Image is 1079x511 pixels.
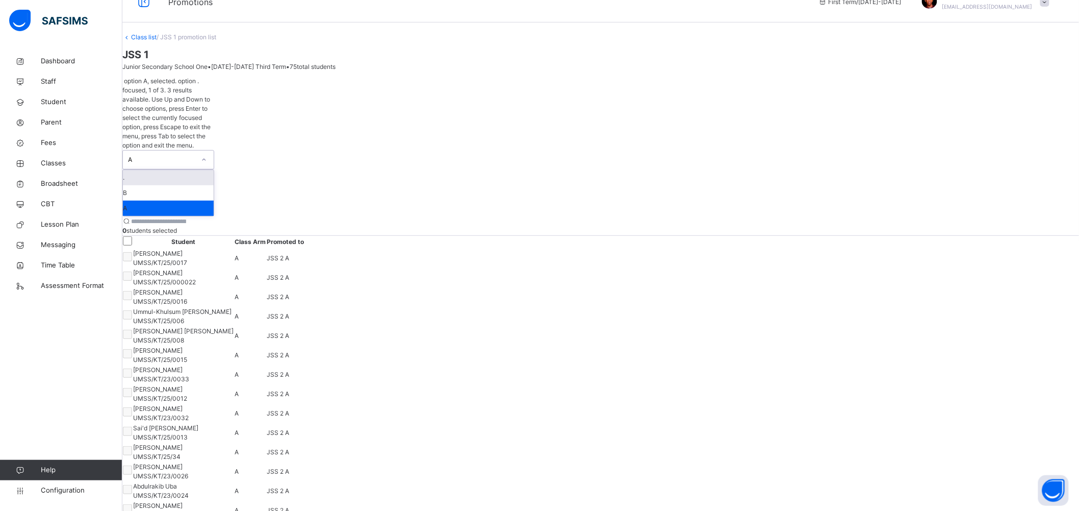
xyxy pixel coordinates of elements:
span: UMSS/KT/25/000022 [133,278,196,286]
span: A [235,351,239,359]
span: Dashboard [41,56,122,66]
span: option A, selected. [122,77,176,85]
span: Time Table [41,260,122,271]
span: UMSS/KT/25/0015 [133,356,187,363]
span: Broadsheet [41,179,122,189]
span: [EMAIL_ADDRESS][DOMAIN_NAME] [942,4,1033,10]
span: A [235,468,239,475]
span: A [235,312,239,320]
span: UMSS/KT/25/006 [133,317,184,325]
span: [PERSON_NAME] [133,288,187,297]
span: [PERSON_NAME] [133,443,183,452]
span: Junior Secondary School One • [DATE]-[DATE] Third Term • 75 total students [122,63,336,70]
span: Messaging [41,240,122,250]
span: Configuration [41,485,122,496]
span: [PERSON_NAME] [133,404,189,413]
div: A [128,155,195,164]
th: Class Arm [234,236,266,249]
span: A [235,390,239,398]
a: Class list [131,33,157,41]
span: JSS 1 [122,47,1079,62]
span: UMSS/KT/23/0024 [133,492,189,499]
span: UMSS/KT/25/0016 [133,298,187,305]
span: Student [41,97,122,107]
span: Help [41,465,122,475]
span: Abdulrakib Uba [133,482,189,491]
span: JSS 2 A [267,312,289,320]
span: JSS 2 A [267,468,289,475]
div: A [123,201,214,216]
span: JSS 2 A [267,371,289,378]
span: UMSS/KT/25/0012 [133,395,187,402]
span: Assessment Format [41,281,122,291]
span: UMSS/KT/23/0033 [133,375,189,383]
span: UMSS/KT/23/0032 [133,414,189,422]
span: A [235,293,239,301]
b: 0 [122,227,126,234]
div: . [123,170,214,185]
span: Fees [41,138,122,148]
span: A [235,371,239,378]
span: A [235,429,239,436]
div: B [123,185,214,201]
th: Promoted to [266,236,304,249]
span: Staff [41,77,122,87]
span: Lesson Plan [41,220,122,230]
span: JSS 2 A [267,332,289,339]
button: Open asap [1038,475,1069,506]
span: UMSS/KT/25/0013 [133,433,188,441]
span: A [235,332,239,339]
span: Sai'd [PERSON_NAME] [133,424,198,433]
span: JSS 2 A [267,390,289,398]
span: JSS 2 A [267,351,289,359]
span: JSS 2 A [267,448,289,456]
span: A [235,409,239,417]
span: [PERSON_NAME] [133,249,187,258]
span: JSS 2 A [267,254,289,262]
span: [PERSON_NAME] [133,366,189,375]
span: [PERSON_NAME] [133,463,188,472]
span: [PERSON_NAME] [133,269,196,278]
span: [PERSON_NAME] [PERSON_NAME] [133,327,234,336]
span: JSS 2 A [267,429,289,436]
span: Classes [41,158,122,168]
span: A [235,274,239,281]
span: UMSS/KT/25/34 [133,453,181,460]
span: CBT [41,199,122,209]
img: safsims [9,10,88,31]
span: [PERSON_NAME] [133,346,187,355]
span: JSS 2 A [267,293,289,301]
span: UMSS/KT/25/008 [133,336,184,344]
span: students selected [122,227,177,234]
span: A [235,487,239,495]
span: / JSS 1 promotion list [157,33,216,41]
span: UMSS/KT/23/0026 [133,472,188,480]
span: JSS 2 A [267,409,289,417]
span: A [235,448,239,456]
span: JSS 2 A [267,274,289,281]
th: Student [133,236,234,249]
span: Ummul-Khulsum [PERSON_NAME] [133,307,232,317]
span: JSS 2 A [267,487,289,495]
span: A [235,254,239,262]
span: [PERSON_NAME] [133,501,188,510]
span: UMSS/KT/25/0017 [133,259,187,266]
span: Parent [41,117,122,128]
span: [PERSON_NAME] [133,385,187,394]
